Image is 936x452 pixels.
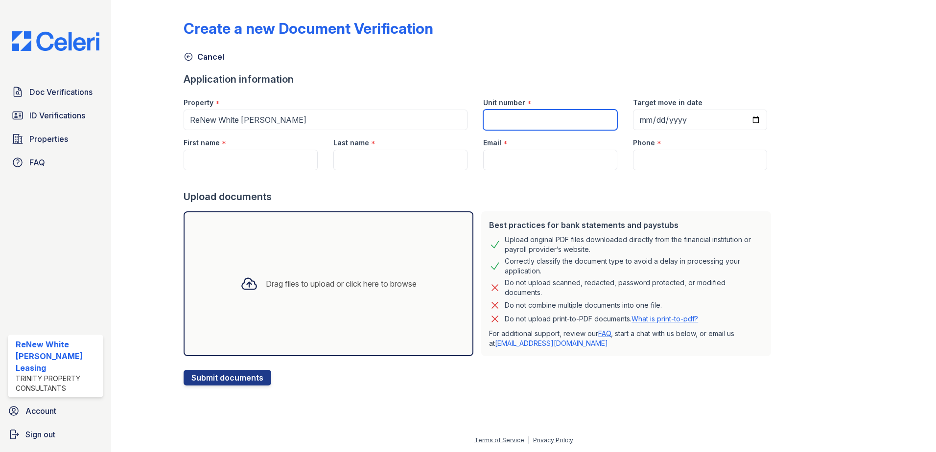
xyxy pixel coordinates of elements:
span: Sign out [25,429,55,440]
div: Upload original PDF files downloaded directly from the financial institution or payroll provider’... [505,235,763,254]
a: FAQ [598,329,611,338]
span: Account [25,405,56,417]
div: Upload documents [184,190,775,203]
label: Email [483,138,501,148]
span: Properties [29,133,68,145]
div: | [528,436,530,444]
a: Doc Verifications [8,82,103,102]
a: Sign out [4,425,107,444]
div: ReNew White [PERSON_NAME] Leasing [16,339,99,374]
a: Properties [8,129,103,149]
a: Account [4,401,107,421]
span: Doc Verifications [29,86,93,98]
a: [EMAIL_ADDRESS][DOMAIN_NAME] [495,339,608,347]
div: Best practices for bank statements and paystubs [489,219,763,231]
div: Do not upload scanned, redacted, password protected, or modified documents. [505,278,763,297]
label: Phone [633,138,655,148]
div: Trinity Property Consultants [16,374,99,393]
label: Target move in date [633,98,702,108]
label: Last name [333,138,369,148]
div: Do not combine multiple documents into one file. [505,299,662,311]
div: Create a new Document Verification [184,20,433,37]
a: Privacy Policy [533,436,573,444]
a: Terms of Service [474,436,524,444]
label: Unit number [483,98,525,108]
div: Drag files to upload or click here to browse [266,278,417,290]
label: Property [184,98,213,108]
div: Application information [184,72,775,86]
a: ID Verifications [8,106,103,125]
span: FAQ [29,157,45,168]
span: ID Verifications [29,110,85,121]
a: FAQ [8,153,103,172]
img: CE_Logo_Blue-a8612792a0a2168367f1c8372b55b34899dd931a85d93a1a3d3e32e68fde9ad4.png [4,31,107,51]
p: For additional support, review our , start a chat with us below, or email us at [489,329,763,348]
a: Cancel [184,51,224,63]
a: What is print-to-pdf? [632,315,698,323]
p: Do not upload print-to-PDF documents. [505,314,698,324]
div: Correctly classify the document type to avoid a delay in processing your application. [505,256,763,276]
button: Submit documents [184,370,271,385]
label: First name [184,138,220,148]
